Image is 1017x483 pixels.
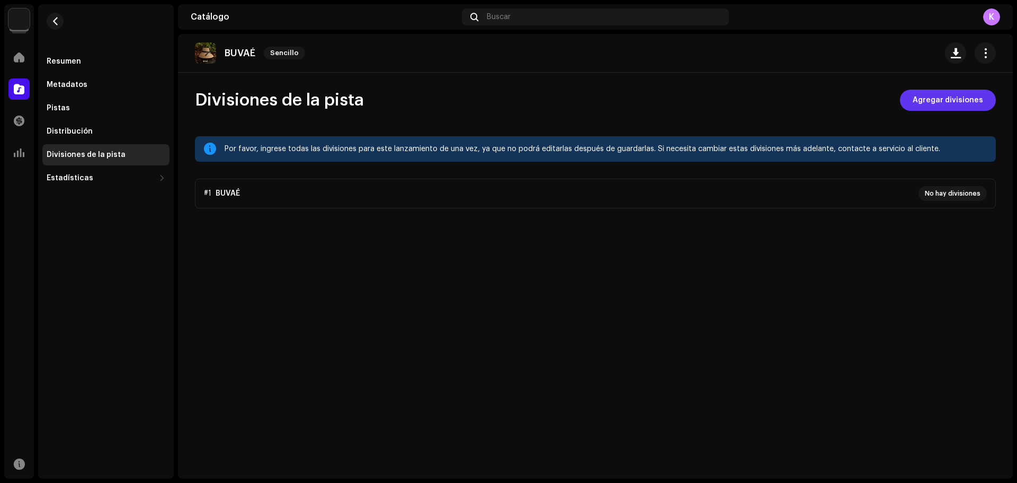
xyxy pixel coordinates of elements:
span: Buscar [487,13,511,21]
div: Por favor, ingrese todas las divisiones para este lanzamiento de una vez, ya que no podrá editarl... [225,143,987,155]
div: Pistas [47,104,70,112]
img: 297a105e-aa6c-4183-9ff4-27133c00f2e2 [8,8,30,30]
re-m-nav-item: Metadatos [42,74,169,95]
re-m-nav-item: Divisiones de la pista [42,144,169,165]
div: Resumen [47,57,81,66]
span: Sencillo [264,47,305,59]
div: Distribución [47,127,93,136]
button: Agregar divisiones [900,90,996,111]
div: Catálogo [191,13,458,21]
re-m-nav-item: Resumen [42,51,169,72]
div: Estadísticas [47,174,93,182]
span: Divisiones de la pista [195,90,364,111]
img: 2263e1dc-46af-488a-abb6-41d76e3049ed [195,42,216,64]
re-m-nav-item: Pistas [42,98,169,119]
span: Agregar divisiones [913,90,983,111]
re-m-nav-dropdown: Estadísticas [42,168,169,189]
div: K [983,8,1000,25]
div: Divisiones de la pista [47,151,126,159]
p: BUVAÉ [225,48,255,59]
div: Metadatos [47,81,87,89]
re-m-nav-item: Distribución [42,121,169,142]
